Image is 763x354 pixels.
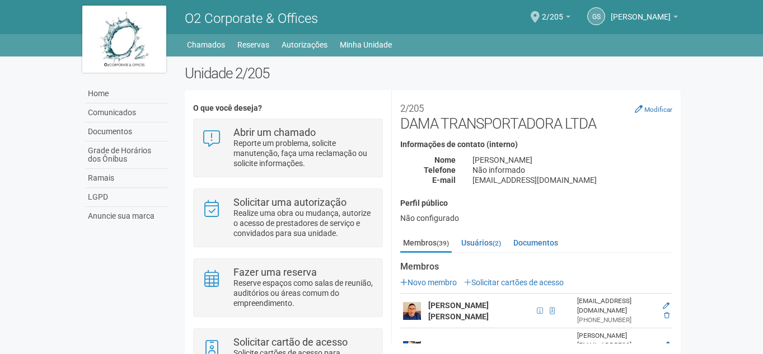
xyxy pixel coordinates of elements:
a: Modificar [635,105,672,114]
div: Não configurado [400,213,672,223]
a: [PERSON_NAME] [611,14,678,23]
span: O2 Corporate & Offices [185,11,318,26]
a: Usuários(2) [458,234,504,251]
strong: Nome [434,155,456,164]
h2: DAMA TRANSPORTADORA LTDA [400,98,672,132]
a: Chamados [187,37,225,53]
span: 2/205 [542,2,563,21]
a: Documentos [85,122,168,141]
div: [PHONE_NUMBER] [577,315,656,325]
div: Não informado [464,165,681,175]
h4: Informações de contato (interno) [400,140,672,149]
a: Minha Unidade [340,37,392,53]
p: Reserve espaços como salas de reunião, auditórios ou áreas comum do empreendimento. [233,278,374,308]
a: Ramais [85,169,168,188]
strong: Solicitar cartão de acesso [233,336,348,348]
a: 2/205 [542,14,570,23]
h4: Perfil público [400,199,672,207]
p: Realize uma obra ou mudança, autorize o acesso de prestadores de serviço e convidados para sua un... [233,208,374,238]
img: user.png [403,302,421,320]
a: Documentos [511,234,561,251]
a: Fazer uma reserva Reserve espaços como salas de reunião, auditórios ou áreas comum do empreendime... [202,267,374,308]
strong: Telefone [424,166,456,174]
strong: Membros [400,262,672,272]
a: Autorizações [282,37,327,53]
small: (39) [437,239,449,247]
h4: O que você deseja? [193,104,383,112]
a: Membros(39) [400,234,452,253]
img: logo.jpg [82,6,166,73]
a: Solicitar uma autorização Realize uma obra ou mudança, autorize o acesso de prestadores de serviç... [202,197,374,238]
a: Anuncie sua marca [85,207,168,225]
a: Editar membro [663,341,670,349]
a: Comunicados [85,103,168,122]
div: [EMAIL_ADDRESS][DOMAIN_NAME] [577,296,656,315]
strong: [PERSON_NAME] [PERSON_NAME] [428,301,489,321]
h2: Unidade 2/205 [185,65,681,82]
a: Abrir um chamado Reporte um problema, solicite manutenção, faça uma reclamação ou solicite inform... [202,128,374,168]
a: LGPD [85,188,168,207]
a: Novo membro [400,278,457,287]
a: GS [587,7,605,25]
a: Excluir membro [664,311,670,319]
a: Grade de Horários dos Ônibus [85,141,168,169]
small: Modificar [644,106,672,114]
div: [PERSON_NAME] [464,155,681,165]
div: [EMAIL_ADDRESS][DOMAIN_NAME] [464,175,681,185]
span: Gilberto Stiebler Filho [611,2,671,21]
small: (2) [493,239,501,247]
strong: Fazer uma reserva [233,266,317,278]
a: Editar membro [663,302,670,310]
a: Home [85,84,168,103]
a: Reservas [237,37,269,53]
small: 2/205 [400,103,424,114]
strong: E-mail [432,176,456,185]
a: Solicitar cartões de acesso [464,278,564,287]
strong: Abrir um chamado [233,126,316,138]
strong: Solicitar uma autorização [233,196,347,208]
p: Reporte um problema, solicite manutenção, faça uma reclamação ou solicite informações. [233,138,374,168]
